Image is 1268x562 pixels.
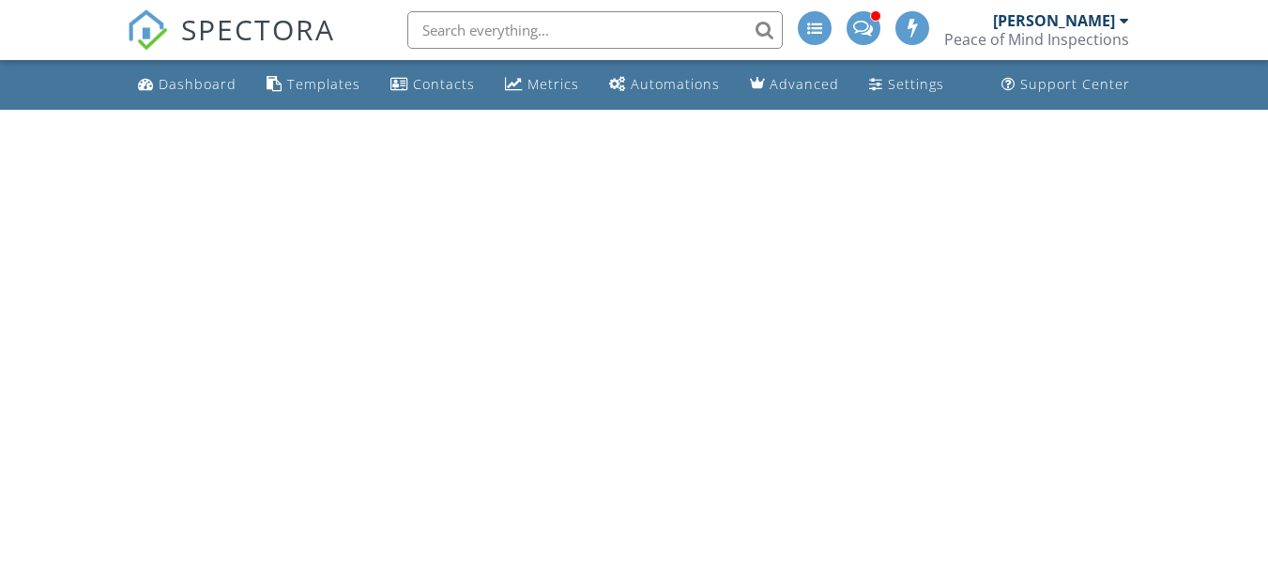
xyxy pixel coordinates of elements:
div: Support Center [1020,75,1130,93]
input: Search everything... [407,11,783,49]
a: Contacts [383,68,482,102]
div: Contacts [413,75,475,93]
span: SPECTORA [181,9,335,49]
div: Advanced [770,75,839,93]
a: Settings [862,68,952,102]
div: Templates [287,75,360,93]
div: Metrics [527,75,579,93]
a: Support Center [994,68,1138,102]
a: Dashboard [130,68,244,102]
a: Templates [259,68,368,102]
div: Peace of Mind Inspections [944,30,1129,49]
a: Metrics [497,68,587,102]
a: Automations (Advanced) [602,68,727,102]
div: [PERSON_NAME] [993,11,1115,30]
a: Advanced [742,68,847,102]
div: Automations [631,75,720,93]
a: SPECTORA [127,25,335,65]
div: Dashboard [159,75,237,93]
div: Settings [888,75,944,93]
img: The Best Home Inspection Software - Spectora [127,9,168,51]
